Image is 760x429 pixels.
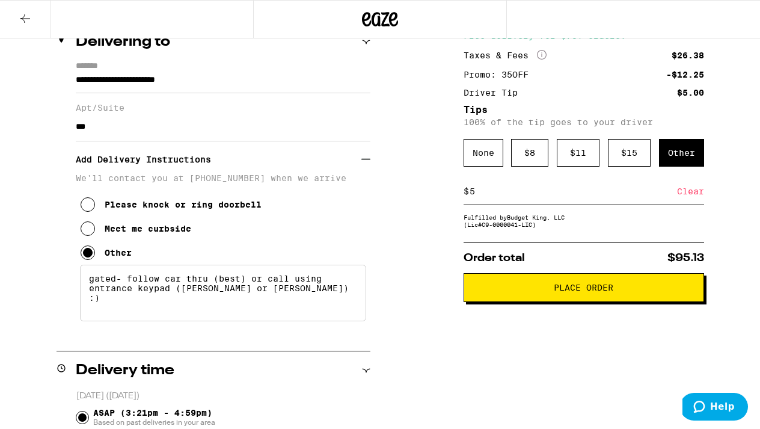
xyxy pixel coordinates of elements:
div: Promo: 35OFF [464,70,537,79]
p: 100% of the tip goes to your driver [464,117,704,127]
input: 0 [469,186,677,197]
div: Other [659,139,704,167]
h2: Delivery time [76,363,174,378]
button: Place Order [464,273,704,302]
p: We'll contact you at [PHONE_NUMBER] when we arrive [76,173,370,183]
div: None [464,139,503,167]
button: Please knock or ring doorbell [81,193,262,217]
h5: Tips [464,105,704,115]
div: -$12.25 [666,70,704,79]
span: Place Order [554,283,613,292]
div: Other [105,248,132,258]
span: $95.13 [667,253,704,264]
span: Order total [464,253,525,264]
div: Driver Tip [464,88,526,97]
iframe: Opens a widget where you can find more information [682,393,748,423]
div: Taxes & Fees [464,50,547,61]
div: $ 15 [608,139,651,167]
div: $26.38 [672,51,704,60]
button: Meet me curbside [81,217,191,241]
div: $5.00 [677,88,704,97]
h3: Add Delivery Instructions [76,146,361,173]
div: Fulfilled by Budget King, LLC (Lic# C9-0000041-LIC ) [464,214,704,228]
div: $ 8 [511,139,548,167]
button: Other [81,241,132,265]
div: Clear [677,178,704,205]
div: Please knock or ring doorbell [105,200,262,209]
p: [DATE] ([DATE]) [76,390,370,402]
div: $ [464,178,469,205]
span: Based on past deliveries in your area [93,418,215,427]
h2: Delivering to [76,35,170,49]
label: Apt/Suite [76,103,370,113]
div: Free delivery for $75+ orders! [464,32,704,40]
div: $ 11 [557,139,599,167]
span: ASAP (3:21pm - 4:59pm) [93,408,215,427]
div: Meet me curbside [105,224,191,233]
